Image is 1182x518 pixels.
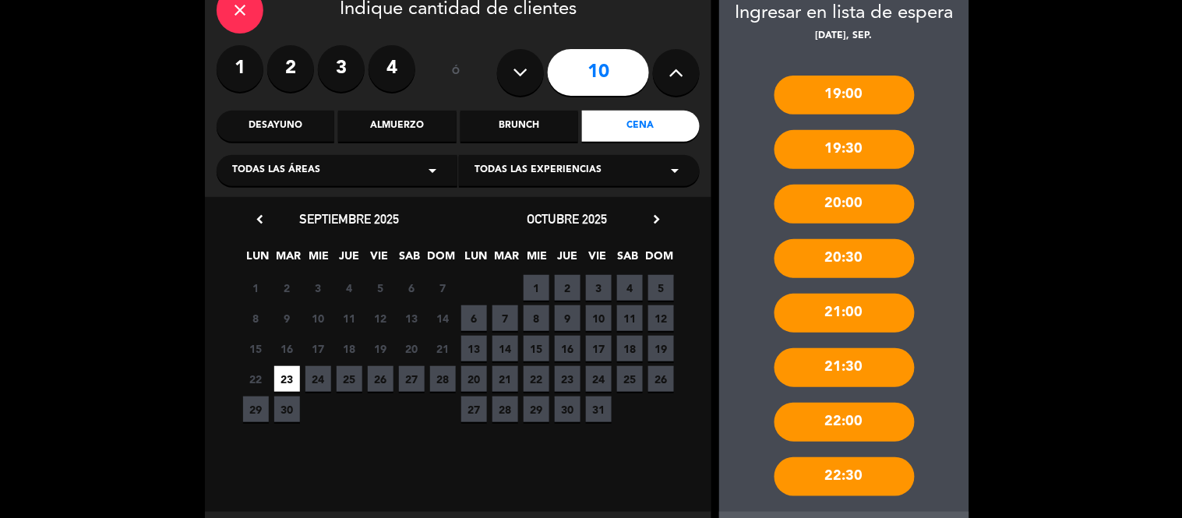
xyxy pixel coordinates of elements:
span: VIE [367,247,393,273]
div: ó [431,45,482,100]
label: 4 [369,45,415,92]
span: 28 [430,366,456,392]
span: 7 [492,305,518,331]
span: LUN [464,247,489,273]
span: octubre 2025 [527,211,608,227]
span: LUN [245,247,271,273]
span: 23 [274,366,300,392]
span: 18 [337,336,362,361]
span: 10 [586,305,612,331]
span: 8 [243,305,269,331]
span: 22 [243,366,269,392]
span: 19 [368,336,393,361]
span: 12 [368,305,393,331]
span: 7 [430,275,456,301]
span: 3 [305,275,331,301]
span: 30 [555,396,580,422]
span: 4 [617,275,643,301]
div: 20:30 [774,239,915,278]
span: 25 [337,366,362,392]
span: 9 [274,305,300,331]
span: 15 [524,336,549,361]
span: 1 [243,275,269,301]
span: 11 [337,305,362,331]
span: 27 [399,366,425,392]
div: 20:00 [774,185,915,224]
div: 19:30 [774,130,915,169]
span: 11 [617,305,643,331]
label: 3 [318,45,365,92]
span: 14 [492,336,518,361]
i: chevron_left [252,211,268,227]
span: DOM [646,247,672,273]
span: 24 [305,366,331,392]
span: 4 [337,275,362,301]
span: MAR [494,247,520,273]
div: 19:00 [774,76,915,115]
span: 8 [524,305,549,331]
span: 12 [648,305,674,331]
span: 1 [524,275,549,301]
div: [DATE], sep. [719,29,969,44]
span: 9 [555,305,580,331]
span: septiembre 2025 [299,211,399,227]
span: 14 [430,305,456,331]
div: Brunch [460,111,578,142]
label: 2 [267,45,314,92]
span: MAR [276,247,302,273]
span: 10 [305,305,331,331]
span: 6 [461,305,487,331]
div: 22:00 [774,403,915,442]
span: 20 [461,366,487,392]
i: arrow_drop_down [665,161,684,180]
span: 16 [274,336,300,361]
span: 17 [586,336,612,361]
span: 15 [243,336,269,361]
span: 28 [492,396,518,422]
span: 6 [399,275,425,301]
i: chevron_right [648,211,665,227]
span: 16 [555,336,580,361]
span: SAB [616,247,641,273]
span: 23 [555,366,580,392]
span: MIE [524,247,550,273]
i: arrow_drop_down [423,161,442,180]
span: JUE [555,247,580,273]
span: 30 [274,396,300,422]
span: 5 [368,275,393,301]
span: VIE [585,247,611,273]
span: 29 [243,396,269,422]
span: 2 [274,275,300,301]
span: 24 [586,366,612,392]
span: 3 [586,275,612,301]
span: 2 [555,275,580,301]
span: Todas las experiencias [475,163,602,178]
div: 21:30 [774,348,915,387]
span: 18 [617,336,643,361]
span: 21 [430,336,456,361]
span: 20 [399,336,425,361]
div: Desayuno [217,111,334,142]
span: Todas las áreas [232,163,320,178]
div: 21:00 [774,294,915,333]
span: 26 [648,366,674,392]
span: 19 [648,336,674,361]
div: 22:30 [774,457,915,496]
span: SAB [397,247,423,273]
span: 17 [305,336,331,361]
div: Cena [582,111,700,142]
span: 22 [524,366,549,392]
span: 25 [617,366,643,392]
i: close [231,1,249,19]
label: 1 [217,45,263,92]
div: Almuerzo [338,111,456,142]
span: 21 [492,366,518,392]
span: 27 [461,396,487,422]
span: DOM [428,247,453,273]
span: JUE [337,247,362,273]
span: 31 [586,396,612,422]
span: 13 [461,336,487,361]
span: 29 [524,396,549,422]
span: 13 [399,305,425,331]
span: 26 [368,366,393,392]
